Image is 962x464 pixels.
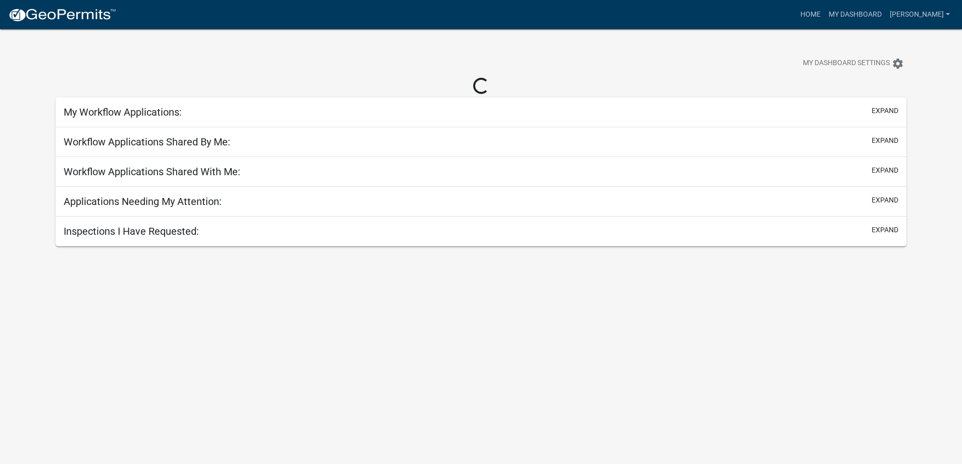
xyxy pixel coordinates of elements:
button: expand [872,135,898,146]
button: expand [872,106,898,116]
h5: Workflow Applications Shared By Me: [64,136,230,148]
button: expand [872,165,898,176]
span: My Dashboard Settings [803,58,890,70]
a: My Dashboard [825,5,886,24]
h5: Workflow Applications Shared With Me: [64,166,240,178]
i: settings [892,58,904,70]
a: Home [796,5,825,24]
a: [PERSON_NAME] [886,5,954,24]
button: My Dashboard Settingssettings [795,54,912,73]
h5: Inspections I Have Requested: [64,225,199,237]
button: expand [872,195,898,205]
h5: My Workflow Applications: [64,106,182,118]
button: expand [872,225,898,235]
h5: Applications Needing My Attention: [64,195,222,208]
